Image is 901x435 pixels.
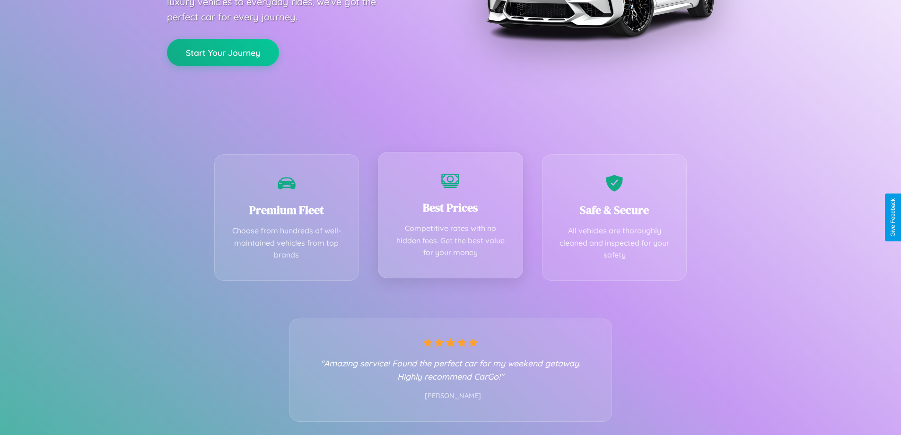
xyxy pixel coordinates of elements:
p: Competitive rates with no hidden fees. Get the best value for your money [393,222,508,259]
div: Give Feedback [890,198,896,237]
h3: Best Prices [393,200,508,215]
p: All vehicles are thoroughly cleaned and inspected for your safety [557,225,673,261]
p: - [PERSON_NAME] [309,390,593,402]
h3: Premium Fleet [229,202,345,218]
p: Choose from hundreds of well-maintained vehicles from top brands [229,225,345,261]
p: "Amazing service! Found the perfect car for my weekend getaway. Highly recommend CarGo!" [309,356,593,383]
button: Start Your Journey [167,39,279,66]
h3: Safe & Secure [557,202,673,218]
